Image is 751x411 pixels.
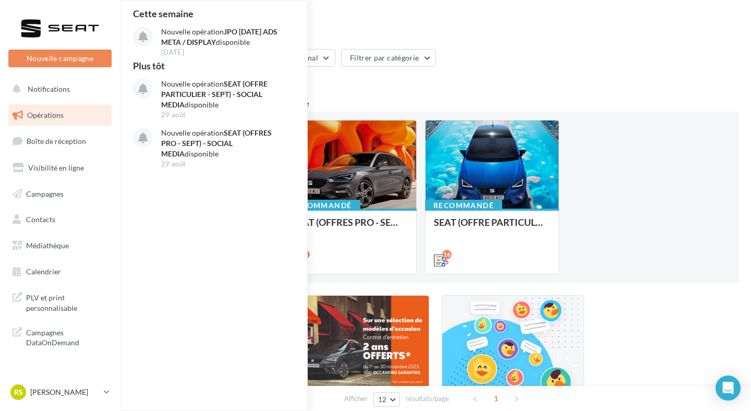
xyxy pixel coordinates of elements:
span: Campagnes DataOnDemand [26,325,107,348]
span: résultats/page [406,394,449,404]
button: Notifications [6,78,110,100]
div: Open Intercom Messenger [716,376,741,401]
a: Opérations [6,104,114,126]
button: 12 [373,392,400,407]
a: Médiathèque [6,235,114,257]
span: Visibilité en ligne [28,163,84,172]
div: Recommandé [283,200,360,211]
div: Recommandé [425,200,502,211]
a: Boîte de réception [6,130,114,152]
span: Calendrier [26,267,61,276]
span: Notifications [28,84,70,93]
a: Visibilité en ligne [6,157,114,179]
a: Calendrier [6,261,114,283]
a: Campagnes DataOnDemand [6,321,114,352]
span: 12 [378,395,387,404]
button: Nouvelle campagne [8,50,112,67]
span: Contacts [26,215,55,224]
span: Afficher [344,394,368,404]
div: SEAT (OFFRE PARTICULIER - SEPT) - SOCIAL MEDIA [434,217,550,238]
span: Boîte de réception [27,137,86,146]
a: Contacts [6,209,114,231]
a: RS [PERSON_NAME] [8,382,112,402]
div: 16 [442,250,452,259]
button: Filtrer par catégorie [341,49,436,67]
div: SEAT (OFFRES PRO - SEPT) - SOCIAL MEDIA [292,217,408,238]
div: 3 opérations recommandées par votre enseigne [132,99,738,107]
span: Opérations [27,111,64,119]
span: 1 [488,390,504,407]
span: RS [14,387,23,397]
a: PLV et print personnalisable [6,286,114,317]
span: PLV et print personnalisable [26,291,107,313]
span: Campagnes [26,189,64,198]
div: Opérations marketing [132,17,738,32]
p: [PERSON_NAME] [30,387,100,397]
span: Médiathèque [26,241,69,250]
a: Campagnes [6,183,114,205]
